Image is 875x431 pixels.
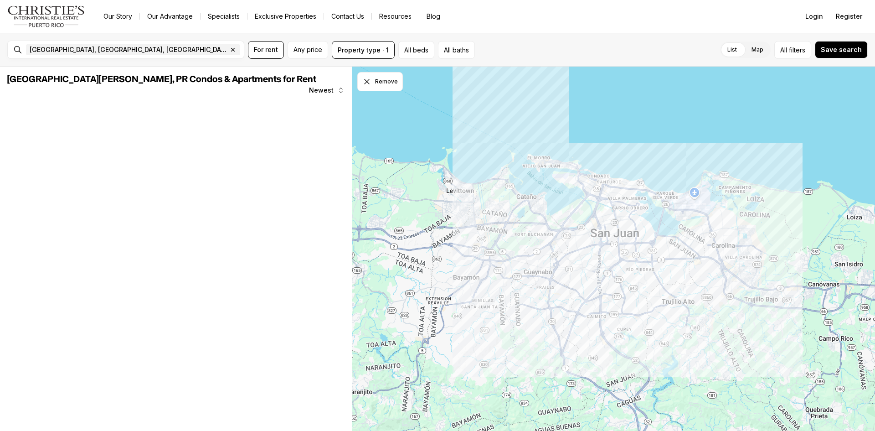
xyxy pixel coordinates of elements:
span: All [780,45,787,55]
span: Newest [309,87,334,94]
a: Our Story [96,10,139,23]
a: Exclusive Properties [247,10,324,23]
button: All baths [438,41,475,59]
span: [GEOGRAPHIC_DATA], [GEOGRAPHIC_DATA], [GEOGRAPHIC_DATA] [30,46,227,53]
button: Property type · 1 [332,41,395,59]
button: Any price [288,41,328,59]
span: Any price [293,46,322,53]
span: For rent [254,46,278,53]
img: logo [7,5,85,27]
button: Save search [815,41,868,58]
span: Login [805,13,823,20]
span: filters [789,45,805,55]
button: Login [800,7,829,26]
a: Blog [419,10,448,23]
a: Our Advantage [140,10,200,23]
a: Specialists [201,10,247,23]
button: All beds [398,41,434,59]
button: Register [830,7,868,26]
button: Dismiss drawing [357,72,403,91]
label: List [720,42,744,58]
span: Register [836,13,862,20]
button: Newest [304,81,350,99]
span: [GEOGRAPHIC_DATA][PERSON_NAME], PR Condos & Apartments for Rent [7,75,316,84]
button: Contact Us [324,10,371,23]
span: Save search [821,46,862,53]
button: For rent [248,41,284,59]
label: Map [744,42,771,58]
button: Allfilters [774,41,811,59]
a: Resources [372,10,419,23]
